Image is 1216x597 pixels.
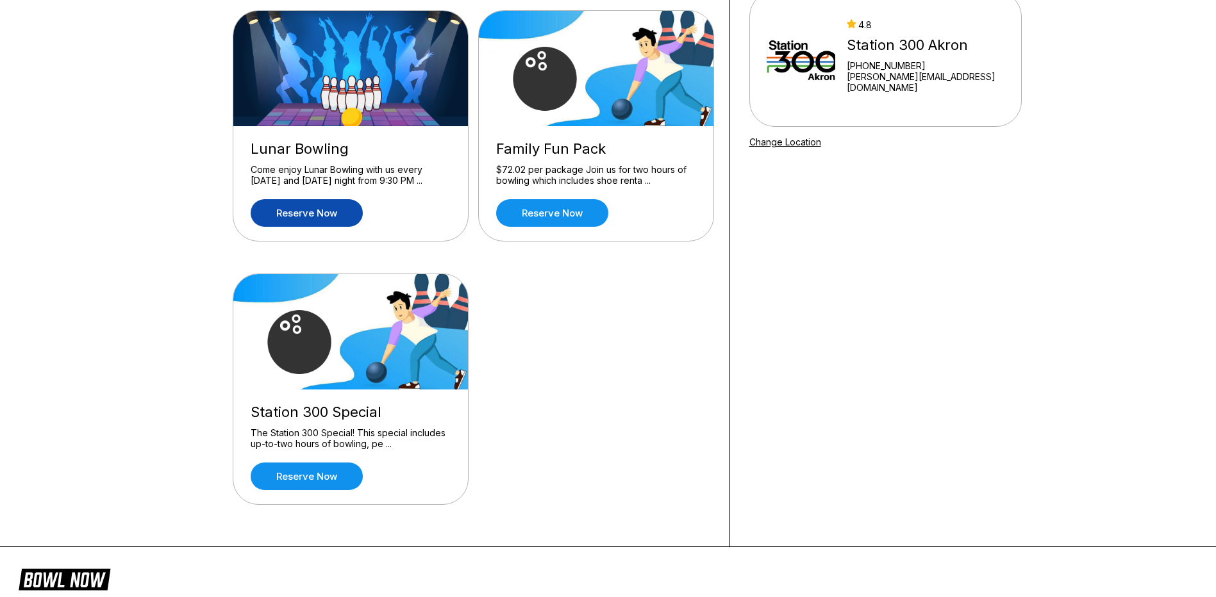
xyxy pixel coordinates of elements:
[251,199,363,227] a: Reserve now
[749,136,821,147] a: Change Location
[847,60,1004,71] div: [PHONE_NUMBER]
[847,37,1004,54] div: Station 300 Akron
[496,140,696,158] div: Family Fun Pack
[251,164,451,186] div: Come enjoy Lunar Bowling with us every [DATE] and [DATE] night from 9:30 PM ...
[251,140,451,158] div: Lunar Bowling
[496,199,608,227] a: Reserve now
[767,11,835,107] img: Station 300 Akron
[847,71,1004,93] a: [PERSON_NAME][EMAIL_ADDRESS][DOMAIN_NAME]
[479,11,715,126] img: Family Fun Pack
[251,404,451,421] div: Station 300 Special
[496,164,696,186] div: $72.02 per package Join us for two hours of bowling which includes shoe renta ...
[233,11,469,126] img: Lunar Bowling
[251,427,451,450] div: The Station 300 Special! This special includes up-to-two hours of bowling, pe ...
[233,274,469,389] img: Station 300 Special
[847,19,1004,30] div: 4.8
[251,462,363,490] a: Reserve now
